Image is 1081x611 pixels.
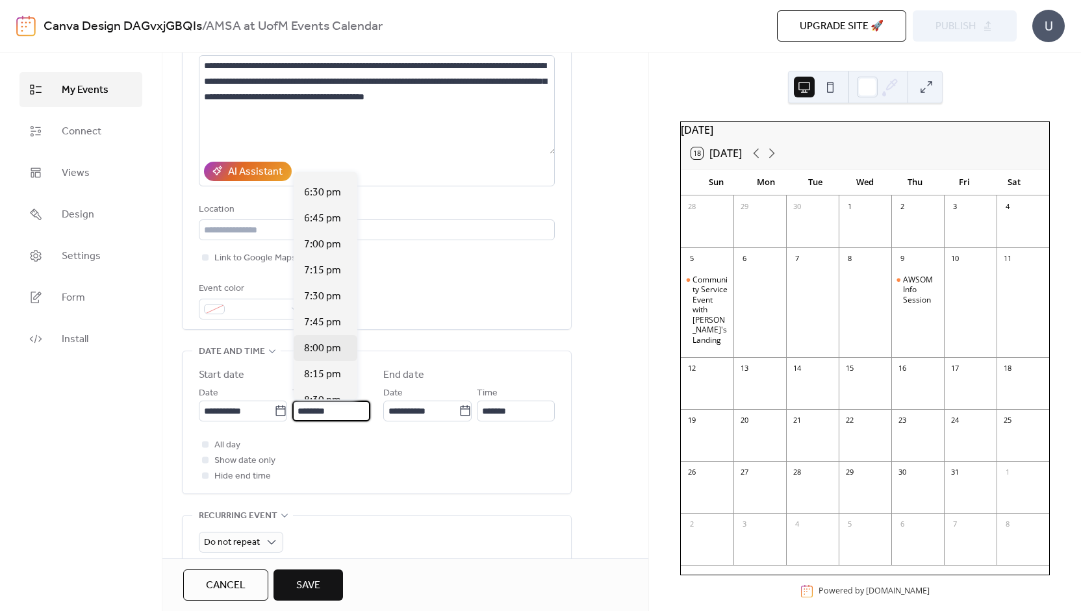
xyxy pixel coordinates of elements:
[62,166,90,181] span: Views
[1000,200,1015,214] div: 4
[843,200,857,214] div: 1
[199,202,552,218] div: Location
[304,393,341,408] span: 8:30 pm
[206,578,246,593] span: Cancel
[790,362,804,376] div: 14
[681,275,733,345] div: Community Service Event with Leuk's Landing
[228,164,283,180] div: AI Assistant
[199,281,303,297] div: Event color
[843,362,857,376] div: 15
[948,517,962,532] div: 7
[685,466,699,480] div: 26
[693,275,728,345] div: Community Service Event with [PERSON_NAME]'s Landing
[477,386,498,401] span: Time
[1000,466,1015,480] div: 1
[383,386,403,401] span: Date
[737,414,752,428] div: 20
[19,72,142,107] a: My Events
[204,162,292,181] button: AI Assistant
[841,169,890,195] div: Wed
[304,289,341,305] span: 7:30 pm
[19,155,142,190] a: Views
[948,414,962,428] div: 24
[214,438,240,453] span: All day
[1000,517,1015,532] div: 8
[199,38,552,53] div: Description
[939,169,989,195] div: Fri
[777,10,906,42] button: Upgrade site 🚀
[891,275,944,305] div: AWSOM Info Session
[214,469,271,484] span: Hide end time
[62,290,85,306] span: Form
[895,362,909,376] div: 16
[790,414,804,428] div: 21
[790,200,804,214] div: 30
[1000,362,1015,376] div: 18
[681,122,1049,138] div: [DATE]
[304,211,341,227] span: 6:45 pm
[62,332,88,347] span: Install
[895,414,909,428] div: 23
[687,144,746,162] button: 18[DATE]
[62,124,101,140] span: Connect
[843,517,857,532] div: 5
[790,466,804,480] div: 28
[19,197,142,232] a: Design
[304,185,341,201] span: 6:30 pm
[948,362,962,376] div: 17
[691,169,741,195] div: Sun
[685,362,699,376] div: 12
[737,252,752,266] div: 6
[16,16,36,36] img: logo
[204,534,260,551] span: Do not repeat
[890,169,939,195] div: Thu
[19,238,142,273] a: Settings
[183,569,268,601] button: Cancel
[741,169,791,195] div: Mon
[273,569,343,601] button: Save
[44,14,202,39] a: Canva Design DAGvxjGBQIs
[843,466,857,480] div: 29
[62,207,94,223] span: Design
[737,362,752,376] div: 13
[19,321,142,356] a: Install
[1000,414,1015,428] div: 25
[19,114,142,149] a: Connect
[199,386,218,401] span: Date
[948,466,962,480] div: 31
[304,367,341,382] span: 8:15 pm
[62,249,101,264] span: Settings
[1000,252,1015,266] div: 11
[948,252,962,266] div: 10
[383,368,424,383] div: End date
[214,453,275,469] span: Show date only
[304,263,341,279] span: 7:15 pm
[737,200,752,214] div: 29
[292,386,313,401] span: Time
[202,14,206,39] b: /
[685,252,699,266] div: 5
[790,252,804,266] div: 7
[843,414,857,428] div: 22
[790,517,804,532] div: 4
[296,578,320,593] span: Save
[895,517,909,532] div: 6
[819,586,930,597] div: Powered by
[800,19,884,34] span: Upgrade site 🚀
[791,169,840,195] div: Tue
[903,275,939,305] div: AWSOM Info Session
[206,14,383,39] b: AMSA at UofM Events Calendar
[895,466,909,480] div: 30
[199,368,244,383] div: Start date
[895,252,909,266] div: 9
[685,517,699,532] div: 2
[304,315,341,330] span: 7:45 pm
[214,251,296,266] span: Link to Google Maps
[199,344,265,360] span: Date and time
[62,82,108,98] span: My Events
[948,200,962,214] div: 3
[737,466,752,480] div: 27
[843,252,857,266] div: 8
[895,200,909,214] div: 2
